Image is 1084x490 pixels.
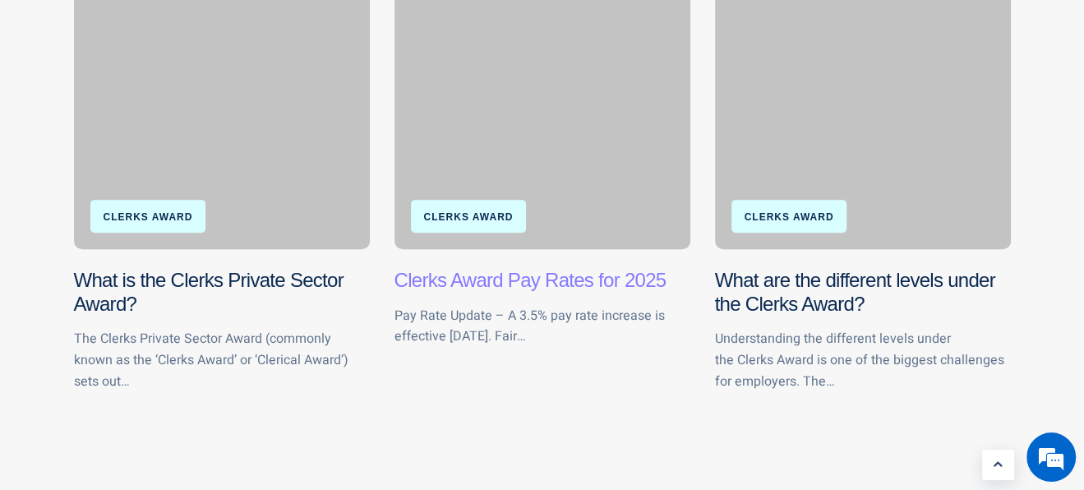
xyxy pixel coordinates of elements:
[745,211,834,223] a: Clerks Award
[715,329,1011,392] p: Understanding the different levels under the Clerks Award is one of the biggest challenges for em...
[74,329,370,392] p: The Clerks Private Sector Award (commonly known as the ‘Clerks Award’ or ‘Clerical Award’) sets out…
[85,92,276,113] div: Need Clerks Rates?
[38,224,260,243] div: We'll Send Them to You
[28,82,69,123] img: d_7003521856_operators_12627000000521031
[8,350,313,409] textarea: Enter details in the input field
[394,269,667,291] a: Clerks Award Pay Rates for 2025
[74,269,344,315] a: What is the Clerks Private Sector Award?
[394,306,690,348] p: Pay Rate Update – A 3.5% pay rate increase is effective [DATE]. Fair…
[715,269,995,315] a: What are the different levels under the Clerks Award?
[982,450,1014,480] a: Learn More
[28,192,123,204] div: Need Clerks Rates?
[424,211,514,223] a: Clerks Award
[211,287,260,308] div: Submit
[104,211,193,223] a: Clerks Award
[270,8,309,48] div: Minimize live chat window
